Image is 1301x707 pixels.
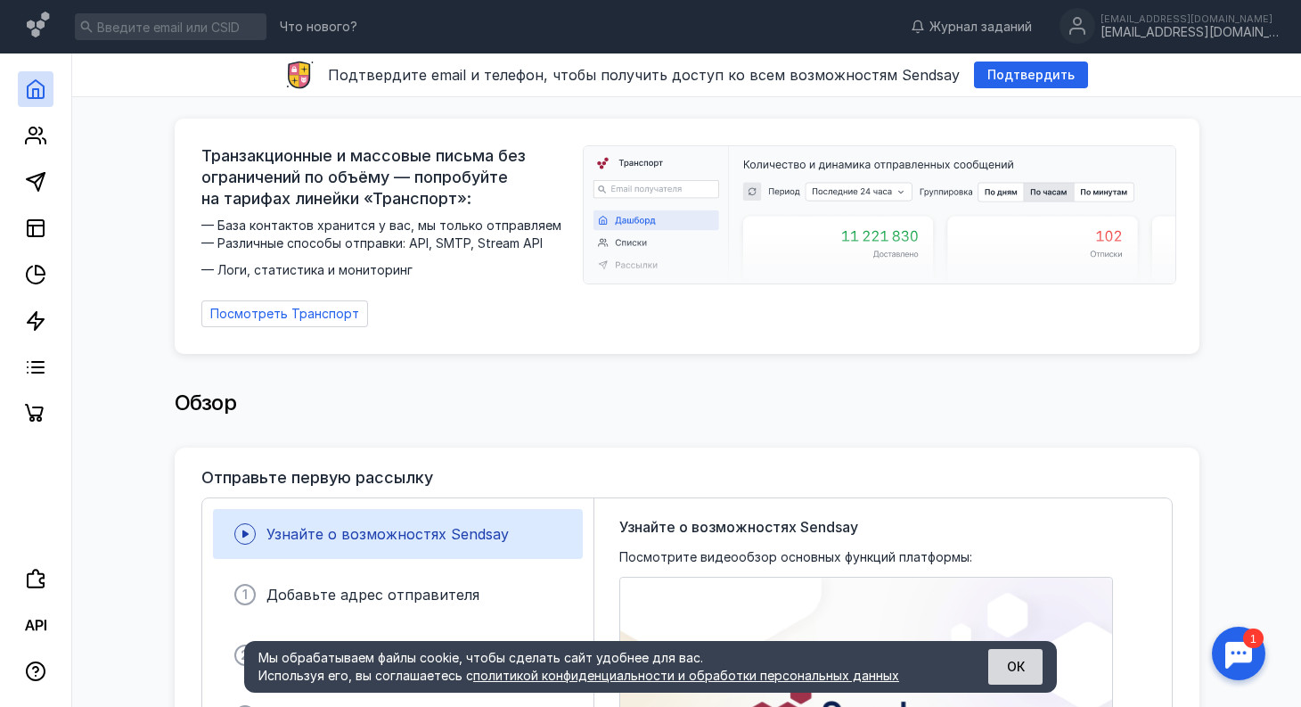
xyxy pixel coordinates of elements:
[75,13,266,40] input: Введите email или CSID
[266,525,509,543] span: Узнайте о возможностях Sendsay
[242,587,248,603] span: 1
[201,145,572,210] span: Транзакционные и массовые письма без ограничений по объёму — попробуйте на тарифах линейки «Транс...
[902,18,1041,36] a: Журнал заданий
[210,307,359,322] span: Посмотреть Транспорт
[987,68,1075,83] span: Подтвердить
[266,586,479,604] span: Добавьте адрес отправителя
[328,66,960,84] span: Подтвердите email и телефон, чтобы получить доступ ко всем возможностям Sendsay
[619,516,858,538] span: Узнайте о возможностях Sendsay
[201,300,368,327] a: Посмотреть Транспорт
[584,146,1175,284] img: dashboard-transport-banner
[1101,13,1279,24] div: [EMAIL_ADDRESS][DOMAIN_NAME]
[175,390,237,415] span: Обзор
[241,647,249,663] span: 2
[201,217,572,279] span: — База контактов хранится у вас, мы только отправляем — Различные способы отправки: API, SMTP, St...
[988,649,1043,685] button: ОК
[473,668,899,683] a: политикой конфиденциальности и обработки персональных данных
[40,11,61,30] div: 1
[619,548,972,566] span: Посмотрите видеообзор основных функций платформы:
[974,62,1088,88] button: Подтвердить
[1101,25,1279,40] div: [EMAIL_ADDRESS][DOMAIN_NAME]
[258,649,945,685] div: Мы обрабатываем файлы cookie, чтобы сделать сайт удобнее для вас. Используя его, вы соглашаетесь c
[271,21,366,33] a: Что нового?
[280,21,357,33] span: Что нового?
[201,469,433,487] h3: Отправьте первую рассылку
[929,18,1032,36] span: Журнал заданий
